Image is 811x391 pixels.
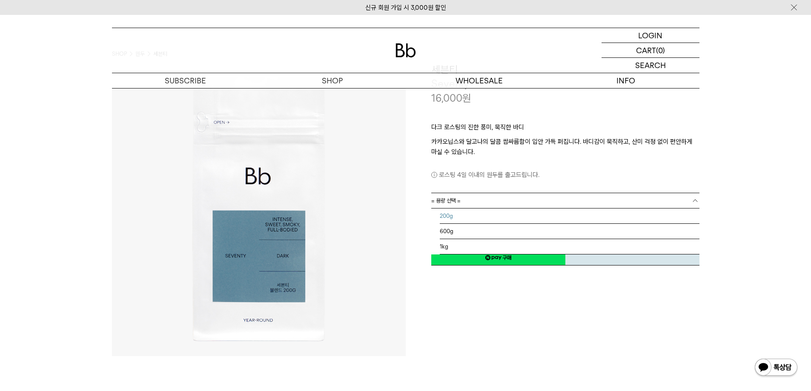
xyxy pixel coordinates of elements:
p: 16,000 [431,91,471,106]
a: SHOP [259,73,406,88]
li: 600g [440,224,699,239]
p: LOGIN [638,28,662,43]
a: LOGIN [602,28,699,43]
p: 다크 로스팅의 진한 풍미, 묵직한 바디 [431,122,699,137]
p: WHOLESALE [406,73,553,88]
li: 1kg [440,239,699,254]
img: 세븐티 [112,63,406,356]
p: SEARCH [635,58,666,73]
img: 카카오톡 채널 1:1 채팅 버튼 [754,358,798,378]
img: 로고 [395,43,416,57]
span: 원 [462,92,471,104]
a: 새창 [431,250,565,265]
span: = 용량 선택 = [431,193,461,208]
a: CART (0) [602,43,699,58]
p: 카카오닙스와 달고나의 달콤 쌉싸름함이 입안 가득 퍼집니다. 바디감이 묵직하고, 산미 걱정 없이 편안하게 마실 수 있습니다. [431,137,699,157]
p: 로스팅 4일 이내의 원두를 출고드립니다. [431,170,699,180]
li: 200g [440,208,699,224]
p: (0) [656,43,665,57]
p: CART [636,43,656,57]
p: INFO [553,73,699,88]
button: 구매하기 [565,236,699,265]
a: SUBSCRIBE [112,73,259,88]
a: 신규 회원 가입 시 3,000원 할인 [365,4,446,11]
